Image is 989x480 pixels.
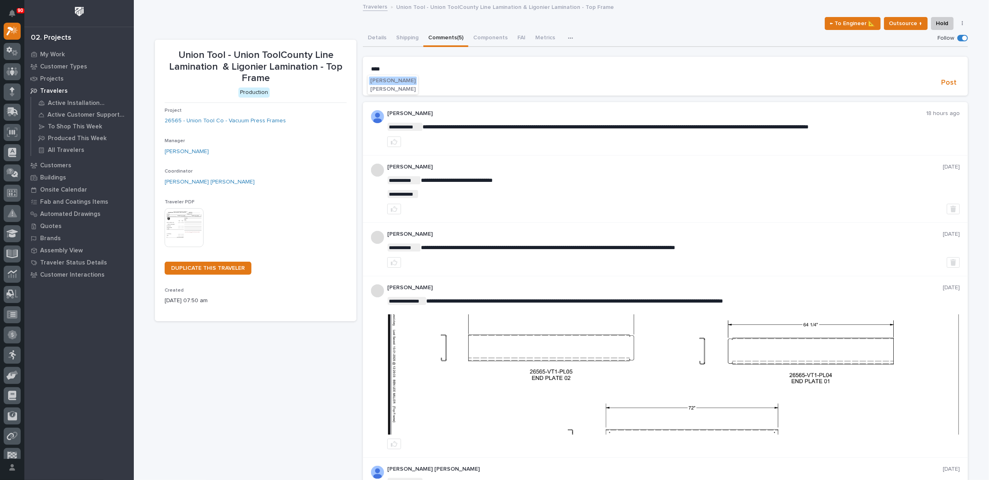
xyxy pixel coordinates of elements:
[387,466,943,473] p: [PERSON_NAME] [PERSON_NAME]
[24,183,134,196] a: Onsite Calendar
[40,162,71,169] p: Customers
[947,257,960,268] button: Delete post
[926,110,960,117] p: 18 hours ago
[31,144,134,156] a: All Travelers
[24,196,134,208] a: Fab and Coatings Items
[370,86,416,92] span: [PERSON_NAME]
[40,198,108,206] p: Fab and Coatings Items
[47,111,128,119] p: Active Customer Support Travelers
[48,123,102,130] p: To Shop This Week
[931,17,954,30] button: Hold
[24,220,134,232] a: Quotes
[40,51,65,58] p: My Work
[24,232,134,244] a: Brands
[884,17,928,30] button: Outsource ↑
[397,2,614,11] p: Union Tool - Union ToolCounty Line Lamination & Ligonier Lamination - Top Frame
[513,30,530,47] button: FAI
[423,30,468,47] button: Comments (5)
[943,284,960,291] p: [DATE]
[24,73,134,85] a: Projects
[165,297,347,305] p: [DATE] 07:50 am
[40,223,62,230] p: Quotes
[165,288,184,293] span: Created
[31,109,134,120] a: Active Customer Support Travelers
[24,48,134,60] a: My Work
[387,257,401,268] button: like this post
[938,35,954,42] p: Follow
[40,174,66,181] p: Buildings
[40,271,105,279] p: Customer Interactions
[387,231,943,238] p: [PERSON_NAME]
[387,284,943,291] p: [PERSON_NAME]
[31,121,134,132] a: To Shop This Week
[165,200,195,205] span: Traveler PDF
[40,259,107,267] p: Traveler Status Details
[165,147,209,156] a: [PERSON_NAME]
[24,244,134,256] a: Assembly View
[4,5,21,22] button: Notifications
[387,439,401,449] button: like this post
[165,262,251,275] a: DUPLICATE THIS TRAVELER
[941,78,957,87] span: Post
[31,132,134,144] a: Produced This Week
[48,147,84,154] p: All Travelers
[889,19,922,28] span: Outsource ↑
[31,34,71,43] div: 02. Projects
[24,256,134,269] a: Traveler Status Details
[938,78,960,87] button: Post
[40,186,87,194] p: Onsite Calendar
[40,87,68,95] p: Travelers
[936,19,948,28] span: Hold
[371,466,384,479] img: AD_cMMRcK_lR-hunIWE1GUPcUjzJ19X9Uk7D-9skk6qMORDJB_ZroAFOMmnE07bDdh4EHUMJPuIZ72TfOWJm2e1TqCAEecOOP...
[171,265,245,271] span: DUPLICATE THIS TRAVELER
[24,159,134,171] a: Customers
[387,110,926,117] p: [PERSON_NAME]
[165,139,185,143] span: Manager
[24,60,134,73] a: Customer Types
[24,171,134,183] a: Buildings
[830,19,875,28] span: ← To Engineer 📐
[363,30,391,47] button: Details
[387,137,401,147] button: like this post
[10,10,21,23] div: Notifications90
[943,466,960,473] p: [DATE]
[40,247,83,254] p: Assembly View
[947,204,960,214] button: Delete post
[825,17,881,30] button: ← To Engineer 📐
[165,108,182,113] span: Project
[238,87,270,98] div: Production
[369,85,417,93] button: [PERSON_NAME]
[387,204,401,214] button: like this post
[165,169,193,174] span: Coordinator
[40,63,87,70] p: Customer Types
[40,75,64,83] p: Projects
[391,30,423,47] button: Shipping
[369,77,417,85] button: [PERSON_NAME]
[165,49,347,84] p: Union Tool - Union ToolCounty Line Lamination & Ligonier Lamination - Top Frame
[48,135,107,142] p: Produced This Week
[370,78,416,83] span: [PERSON_NAME]
[31,97,134,109] a: Active Installation Travelers
[387,164,943,171] p: [PERSON_NAME]
[24,85,134,97] a: Travelers
[165,178,255,186] a: [PERSON_NAME] [PERSON_NAME]
[530,30,560,47] button: Metrics
[40,211,101,218] p: Automated Drawings
[24,269,134,281] a: Customer Interactions
[72,4,87,19] img: Workspace Logo
[40,235,61,242] p: Brands
[943,231,960,238] p: [DATE]
[363,2,388,11] a: Travelers
[165,117,286,125] a: 26565 - Union Tool Co - Vacuum Press Frames
[48,100,128,107] p: Active Installation Travelers
[24,208,134,220] a: Automated Drawings
[943,164,960,171] p: [DATE]
[468,30,513,47] button: Components
[371,110,384,123] img: AOh14GjpcA6ydKGAvwfezp8OhN30Q3_1BHk5lQOeczEvCIoEuGETHm2tT-JUDAHyqffuBe4ae2BInEDZwLlH3tcCd_oYlV_i4...
[18,8,23,13] p: 90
